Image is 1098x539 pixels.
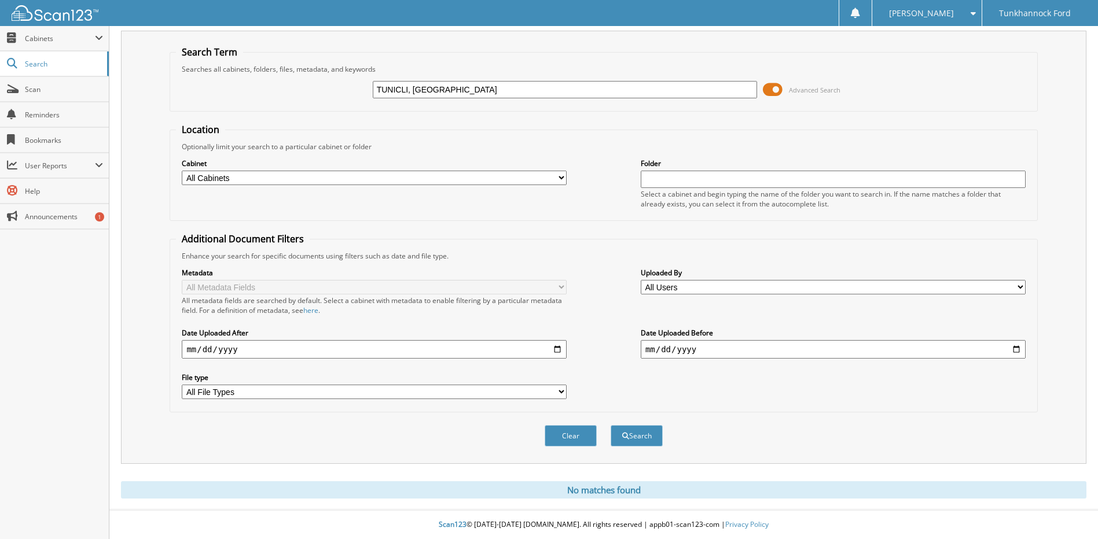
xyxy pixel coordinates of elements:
[545,425,597,446] button: Clear
[789,86,840,94] span: Advanced Search
[176,142,1031,152] div: Optionally limit your search to a particular cabinet or folder
[611,425,663,446] button: Search
[182,328,567,338] label: Date Uploaded After
[641,189,1026,209] div: Select a cabinet and begin typing the name of the folder you want to search in. If the name match...
[303,305,318,315] a: here
[25,186,103,196] span: Help
[25,135,103,145] span: Bookmarks
[182,296,567,315] div: All metadata fields are searched by default. Select a cabinet with metadata to enable filtering b...
[176,46,243,58] legend: Search Term
[641,268,1026,278] label: Uploaded By
[25,59,101,69] span: Search
[109,511,1098,539] div: © [DATE]-[DATE] [DOMAIN_NAME]. All rights reserved | appb01-scan123-com |
[641,328,1026,338] label: Date Uploaded Before
[725,519,769,529] a: Privacy Policy
[641,340,1026,359] input: end
[25,110,103,120] span: Reminders
[182,268,567,278] label: Metadata
[176,123,225,136] legend: Location
[182,372,567,382] label: File type
[182,340,567,359] input: start
[999,10,1071,17] span: Tunkhannock Ford
[12,5,98,21] img: scan123-logo-white.svg
[176,64,1031,74] div: Searches all cabinets, folders, files, metadata, and keywords
[25,161,95,171] span: User Reports
[641,158,1026,168] label: Folder
[25,212,103,221] span: Announcements
[889,10,954,17] span: [PERSON_NAME]
[95,212,104,221] div: 1
[176,251,1031,261] div: Enhance your search for specific documents using filters such as date and file type.
[182,158,567,168] label: Cabinet
[121,481,1086,499] div: No matches found
[176,232,310,245] legend: Additional Document Filters
[25,84,103,94] span: Scan
[439,519,467,529] span: Scan123
[25,34,95,43] span: Cabinets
